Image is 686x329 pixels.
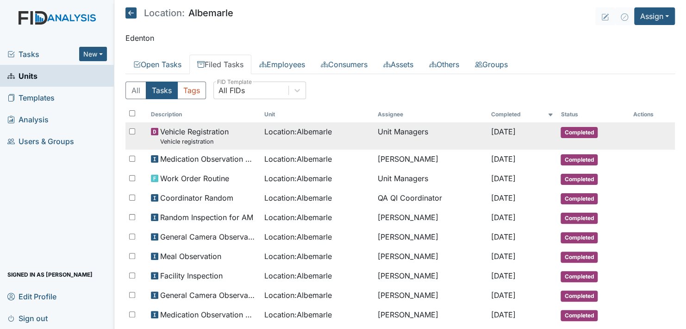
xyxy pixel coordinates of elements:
span: Signed in as [PERSON_NAME] [7,267,93,282]
span: [DATE] [491,127,516,136]
td: Unit Managers [374,169,487,189]
span: Location : Albemarle [264,290,332,301]
td: QA QI Coordinator [374,189,487,208]
span: [DATE] [491,154,516,164]
th: Actions [630,107,675,122]
span: Completed [561,310,598,321]
td: [PERSON_NAME] [374,286,487,305]
span: Sign out [7,311,48,325]
span: Completed [561,213,598,224]
span: Location : Albemarle [264,192,332,203]
td: [PERSON_NAME] [374,150,487,169]
span: Medication Observation Checklist [160,309,257,320]
span: Edit Profile [7,289,56,304]
span: [DATE] [491,193,516,202]
span: Units [7,69,37,83]
div: All FIDs [218,85,245,96]
span: Analysis [7,112,49,127]
button: Assign [634,7,675,25]
span: Work Order Routine [160,173,229,184]
span: [DATE] [491,271,516,280]
a: Employees [251,55,313,74]
th: Toggle SortBy [487,107,557,122]
span: Location : Albemarle [264,126,332,137]
button: All [125,82,146,99]
span: Completed [561,252,598,263]
span: Coordinator Random [160,192,233,203]
th: Toggle SortBy [557,107,630,122]
button: Tags [177,82,206,99]
div: Type filter [125,82,206,99]
p: Edenton [125,32,675,44]
a: Open Tasks [125,55,189,74]
span: Completed [561,174,598,185]
a: Filed Tasks [189,55,251,74]
span: General Camera Observation [160,290,257,301]
button: New [79,47,107,61]
span: Users & Groups [7,134,74,148]
span: Location: [144,8,185,18]
a: Assets [375,55,421,74]
span: Completed [561,232,598,243]
th: Toggle SortBy [261,107,374,122]
span: Location : Albemarle [264,309,332,320]
a: Others [421,55,467,74]
span: [DATE] [491,213,516,222]
a: Groups [467,55,516,74]
td: [PERSON_NAME] [374,228,487,247]
span: [DATE] [491,310,516,319]
td: [PERSON_NAME] [374,266,487,286]
small: Vehicle registration [160,137,229,146]
span: Random Inspection for AM [160,212,253,223]
span: Location : Albemarle [264,270,332,281]
span: Meal Observation [160,251,221,262]
button: Tasks [146,82,178,99]
span: Location : Albemarle [264,231,332,242]
td: [PERSON_NAME] [374,247,487,266]
span: Location : Albemarle [264,251,332,262]
td: [PERSON_NAME] [374,208,487,228]
span: Location : Albemarle [264,173,332,184]
input: Toggle All Rows Selected [129,110,135,116]
th: Assignee [374,107,487,122]
a: Consumers [313,55,375,74]
span: Completed [561,271,598,282]
span: [DATE] [491,291,516,300]
span: [DATE] [491,174,516,183]
a: Tasks [7,49,79,60]
span: Facility Inspection [160,270,223,281]
span: Location : Albemarle [264,212,332,223]
h5: Albemarle [125,7,233,19]
th: Toggle SortBy [147,107,261,122]
span: Vehicle Registration Vehicle registration [160,126,229,146]
td: [PERSON_NAME] [374,305,487,325]
span: Completed [561,154,598,165]
span: [DATE] [491,232,516,241]
td: Unit Managers [374,122,487,150]
span: General Camera Observation [160,231,257,242]
span: Completed [561,291,598,302]
span: Completed [561,193,598,204]
span: Templates [7,90,55,105]
span: Location : Albemarle [264,153,332,164]
span: Completed [561,127,598,138]
span: [DATE] [491,252,516,261]
span: Medication Observation Checklist [160,153,257,164]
